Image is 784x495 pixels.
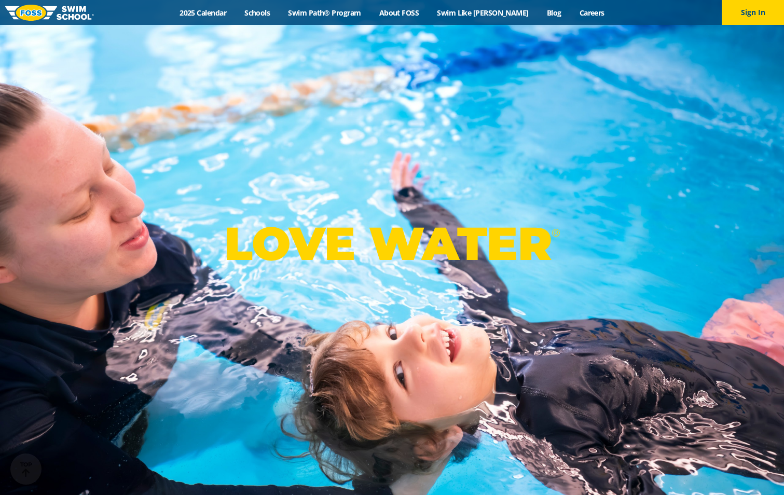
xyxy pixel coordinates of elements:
[538,8,570,18] a: Blog
[570,8,613,18] a: Careers
[370,8,428,18] a: About FOSS
[236,8,279,18] a: Schools
[552,226,560,239] sup: ®
[279,8,370,18] a: Swim Path® Program
[171,8,236,18] a: 2025 Calendar
[224,216,560,271] p: LOVE WATER
[428,8,538,18] a: Swim Like [PERSON_NAME]
[5,5,94,21] img: FOSS Swim School Logo
[20,461,32,477] div: TOP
